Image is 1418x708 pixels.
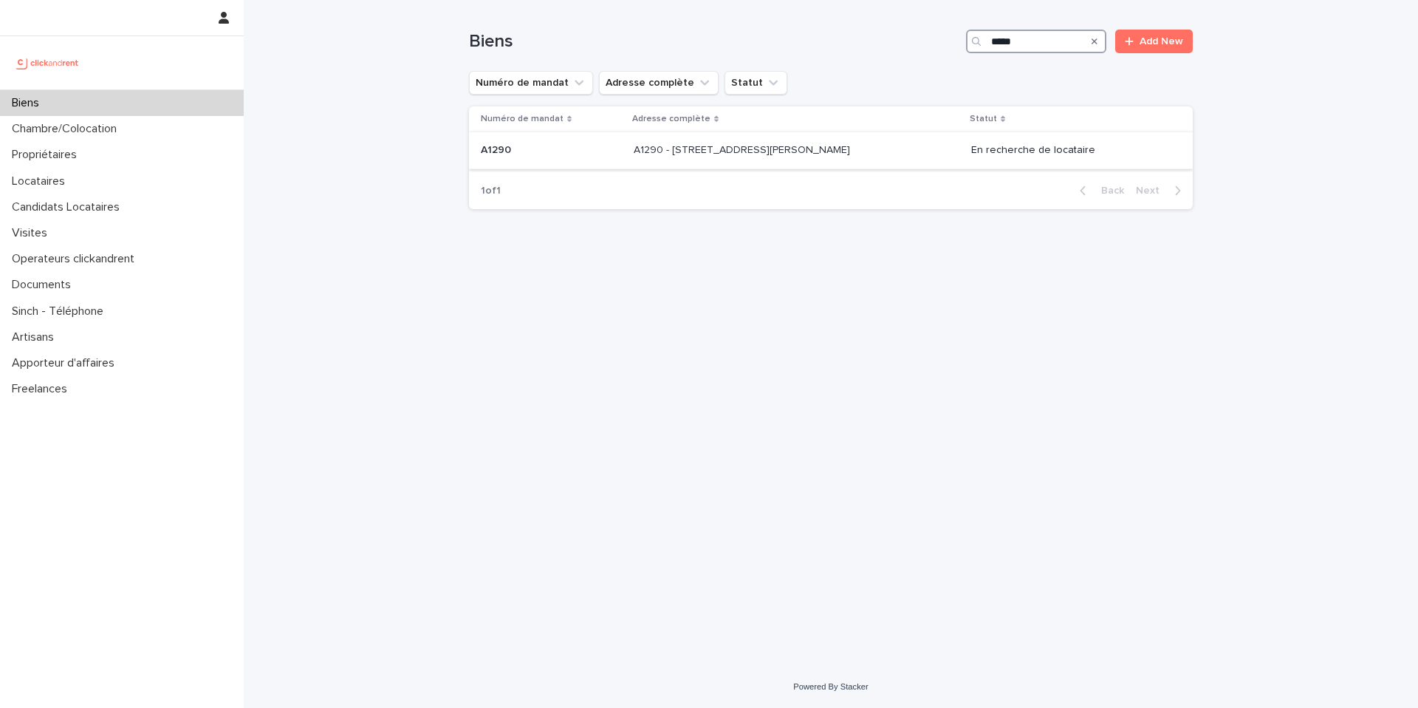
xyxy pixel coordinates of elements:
[1092,185,1124,196] span: Back
[469,71,593,95] button: Numéro de mandat
[6,252,146,266] p: Operateurs clickandrent
[12,48,83,78] img: UCB0brd3T0yccxBKYDjQ
[469,31,960,52] h1: Biens
[481,141,514,157] p: A1290
[6,304,115,319] p: Sinch - Téléphone
[6,226,59,240] p: Visites
[970,111,997,127] p: Statut
[469,132,1193,169] tr: A1290A1290 A1290 - [STREET_ADDRESS][PERSON_NAME]A1290 - [STREET_ADDRESS][PERSON_NAME] En recherch...
[634,141,853,157] p: A1290 - [STREET_ADDRESS][PERSON_NAME]
[1068,184,1130,197] button: Back
[6,356,126,370] p: Apporteur d'affaires
[6,148,89,162] p: Propriétaires
[6,96,51,110] p: Biens
[6,174,77,188] p: Locataires
[469,173,513,209] p: 1 of 1
[481,111,564,127] p: Numéro de mandat
[1130,184,1193,197] button: Next
[793,682,868,691] a: Powered By Stacker
[6,200,131,214] p: Candidats Locataires
[632,111,710,127] p: Adresse complète
[1140,36,1183,47] span: Add New
[6,278,83,292] p: Documents
[6,382,79,396] p: Freelances
[725,71,787,95] button: Statut
[1115,30,1193,53] a: Add New
[1136,185,1168,196] span: Next
[971,144,1169,157] p: En recherche de locataire
[966,30,1106,53] input: Search
[6,330,66,344] p: Artisans
[6,122,129,136] p: Chambre/Colocation
[599,71,719,95] button: Adresse complète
